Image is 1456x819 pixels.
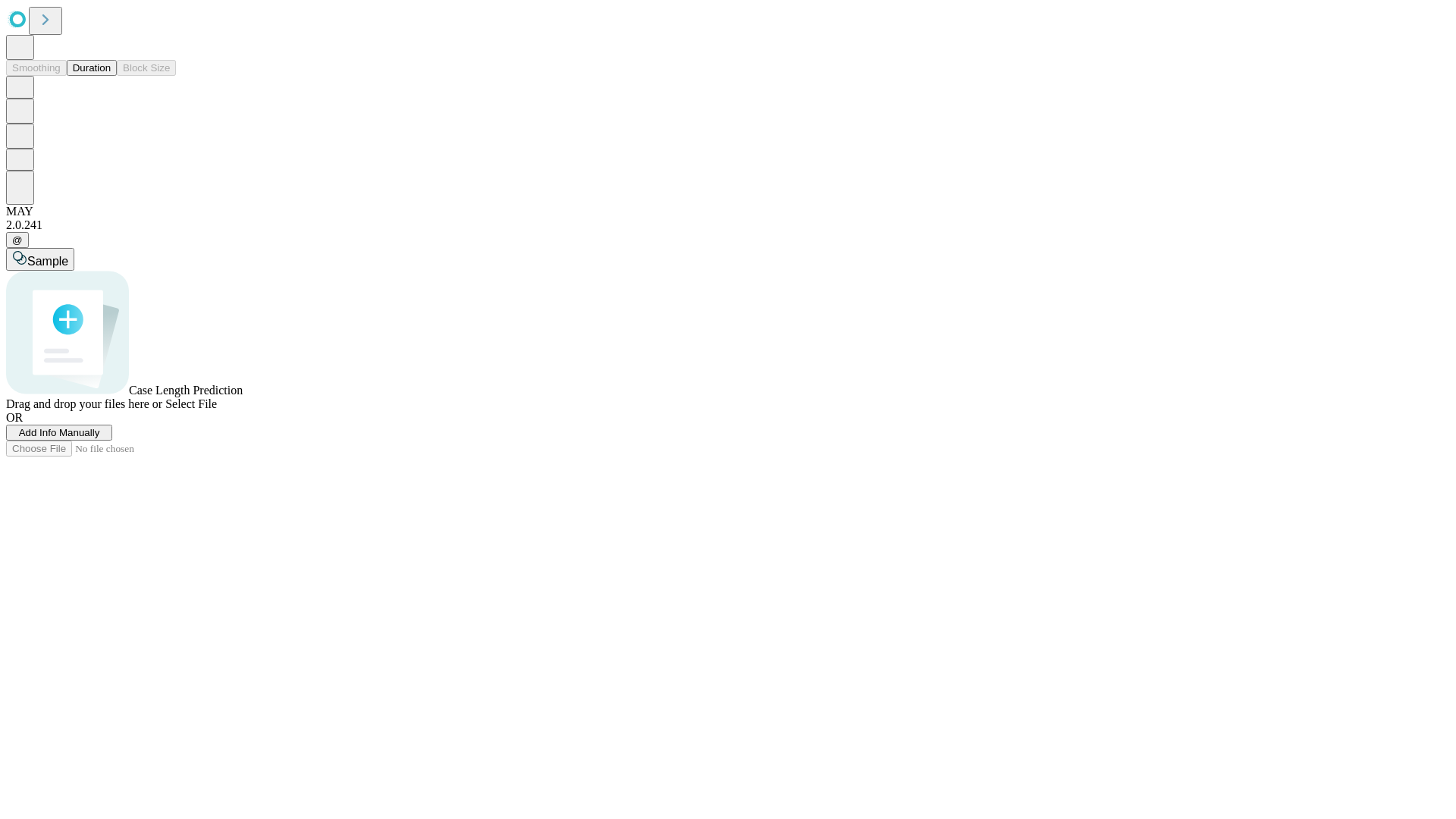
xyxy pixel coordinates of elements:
[6,232,29,248] button: @
[19,427,100,438] span: Add Info Manually
[6,218,1450,232] div: 2.0.241
[165,397,217,410] span: Select File
[27,255,68,268] span: Sample
[129,384,243,397] span: Case Length Prediction
[6,60,67,76] button: Smoothing
[6,425,112,441] button: Add Info Manually
[6,248,74,271] button: Sample
[6,411,23,424] span: OR
[12,234,23,246] span: @
[117,60,176,76] button: Block Size
[6,205,1450,218] div: MAY
[6,397,162,410] span: Drag and drop your files here or
[67,60,117,76] button: Duration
